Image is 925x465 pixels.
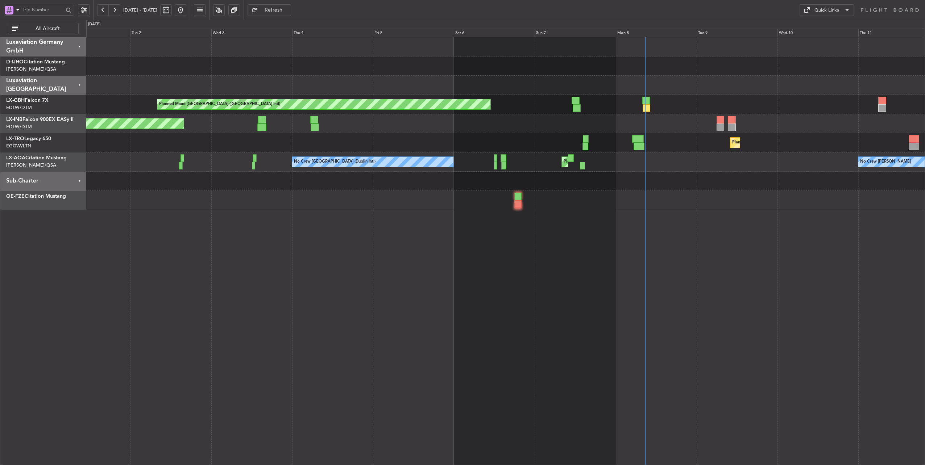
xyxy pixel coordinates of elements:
div: Tue 9 [697,29,777,37]
span: LX-TRO [6,136,24,141]
a: LX-GBHFalcon 7X [6,98,49,103]
div: Sat 6 [454,29,535,37]
span: LX-INB [6,117,22,122]
div: Mon 8 [616,29,697,37]
button: All Aircraft [8,23,79,34]
div: Sun 7 [535,29,615,37]
span: OE-FZE [6,194,25,199]
a: LX-INBFalcon 900EX EASy II [6,117,74,122]
span: [DATE] - [DATE] [123,7,157,13]
div: Quick Links [814,7,839,14]
span: Refresh [259,8,289,13]
button: Quick Links [800,4,854,16]
div: Planned Maint Dusseldorf [732,137,780,148]
span: D-IJHO [6,59,24,64]
a: LX-AOACitation Mustang [6,155,67,160]
div: [DATE] [88,21,100,28]
a: EDLW/DTM [6,123,32,130]
button: Refresh [248,4,291,16]
div: Planned Maint [GEOGRAPHIC_DATA] ([GEOGRAPHIC_DATA] Intl) [159,99,280,110]
div: Tue 2 [130,29,211,37]
a: [PERSON_NAME]/QSA [6,162,56,168]
div: Wed 10 [777,29,858,37]
div: Planned Maint [GEOGRAPHIC_DATA] ([GEOGRAPHIC_DATA]) [564,156,678,167]
a: EGGW/LTN [6,143,31,149]
a: OE-FZECitation Mustang [6,194,66,199]
span: All Aircraft [19,26,76,31]
a: D-IJHOCitation Mustang [6,59,65,64]
div: Thu 4 [292,29,373,37]
a: LX-TROLegacy 650 [6,136,51,141]
a: [PERSON_NAME]/QSA [6,66,56,72]
div: Wed 3 [211,29,292,37]
div: No Crew [PERSON_NAME] [860,156,911,167]
div: No Crew [GEOGRAPHIC_DATA] (Dublin Intl) [294,156,376,167]
span: LX-GBH [6,98,25,103]
input: Trip Number [22,4,63,15]
div: Fri 5 [373,29,454,37]
div: Mon 1 [49,29,130,37]
span: LX-AOA [6,155,25,160]
a: EDLW/DTM [6,104,32,111]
